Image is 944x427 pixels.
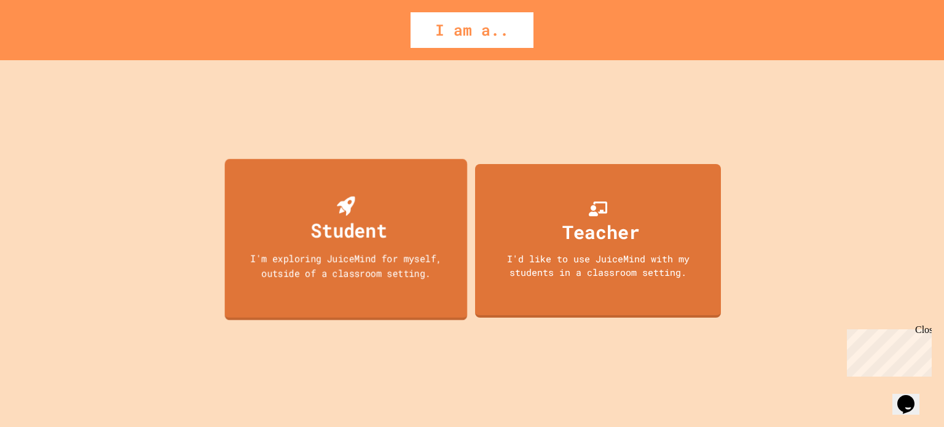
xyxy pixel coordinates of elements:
[237,251,455,280] div: I'm exploring JuiceMind for myself, outside of a classroom setting.
[487,252,709,280] div: I'd like to use JuiceMind with my students in a classroom setting.
[411,12,533,48] div: I am a..
[842,324,932,377] iframe: chat widget
[892,378,932,415] iframe: chat widget
[562,218,640,246] div: Teacher
[5,5,85,78] div: Chat with us now!Close
[311,216,387,245] div: Student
